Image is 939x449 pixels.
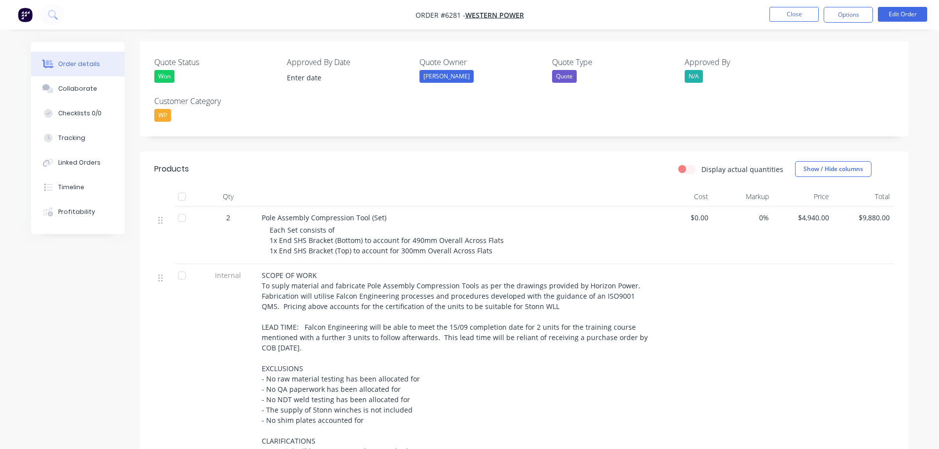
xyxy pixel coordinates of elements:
div: WP [154,109,171,122]
div: Profitability [58,207,95,216]
span: Internal [203,270,254,280]
div: Won [154,70,174,83]
div: Quote [552,70,577,83]
span: $0.00 [656,212,709,223]
div: Price [773,187,834,207]
span: 2 [226,212,230,223]
button: Close [769,7,819,22]
button: Tracking [31,126,125,150]
input: Enter date [280,70,403,85]
div: Order details [58,60,100,69]
div: Tracking [58,134,85,142]
button: Order details [31,52,125,76]
label: Approved By Date [287,56,410,68]
span: Pole Assembly Compression Tool (Set) [262,213,386,222]
span: Order #6281 - [416,10,465,20]
button: Profitability [31,200,125,224]
label: Quote Type [552,56,675,68]
span: 0% [716,212,769,223]
button: Options [824,7,873,23]
a: Western Power [465,10,524,20]
div: Checklists 0/0 [58,109,102,118]
button: Linked Orders [31,150,125,175]
div: Products [154,163,189,175]
label: Customer Category [154,95,278,107]
span: $9,880.00 [837,212,890,223]
div: Cost [652,187,713,207]
span: Each Set consists of 1x End SHS Bracket (Bottom) to account for 490mm Overall Across Flats 1x End... [270,225,504,255]
button: Checklists 0/0 [31,101,125,126]
label: Quote Owner [419,56,543,68]
div: Qty [199,187,258,207]
div: N/A [685,70,703,83]
div: Linked Orders [58,158,101,167]
button: Show / Hide columns [795,161,871,177]
label: Display actual quantities [701,164,783,174]
div: [PERSON_NAME] [419,70,474,83]
img: Factory [18,7,33,22]
label: Approved By [685,56,808,68]
div: Timeline [58,183,84,192]
div: Markup [712,187,773,207]
button: Timeline [31,175,125,200]
label: Quote Status [154,56,278,68]
button: Edit Order [878,7,927,22]
span: $4,940.00 [777,212,830,223]
div: Collaborate [58,84,97,93]
div: Total [833,187,894,207]
button: Collaborate [31,76,125,101]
